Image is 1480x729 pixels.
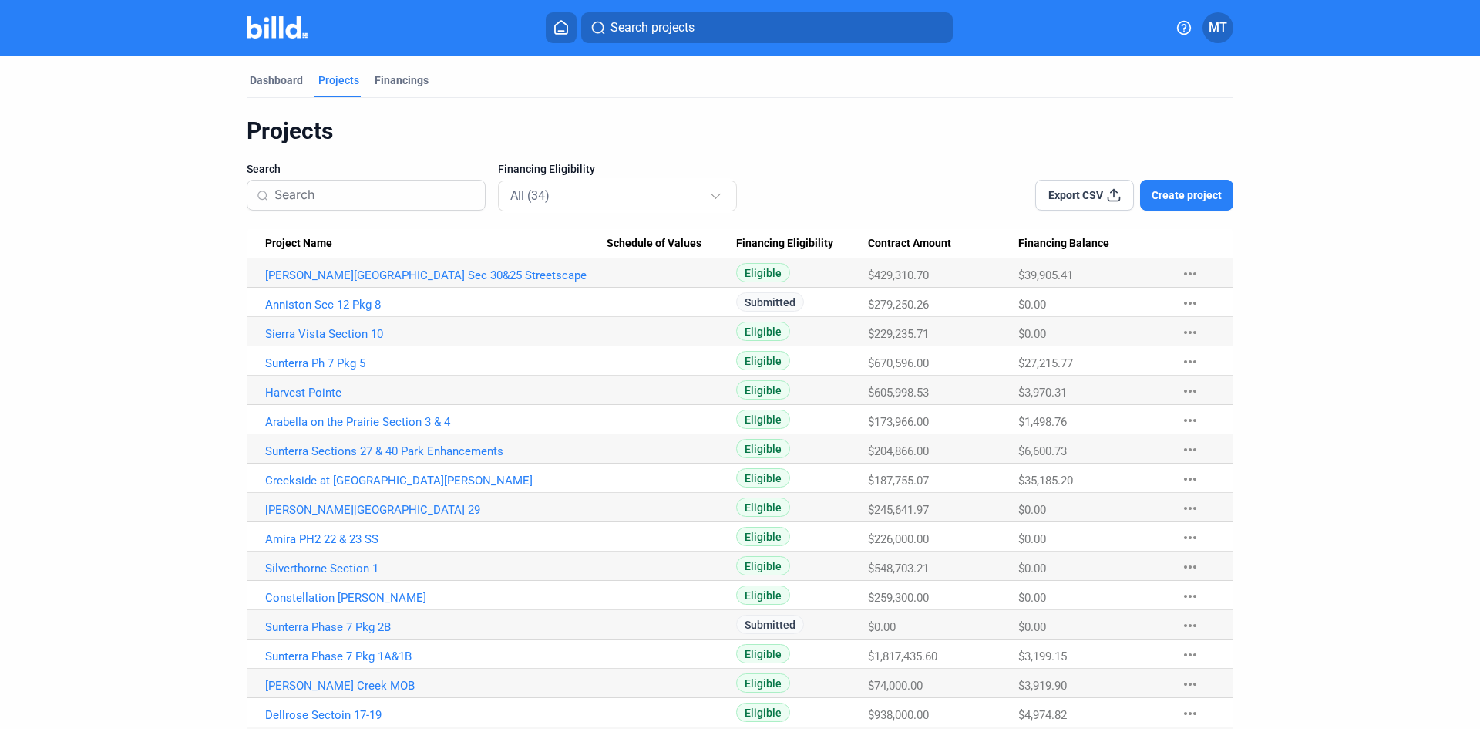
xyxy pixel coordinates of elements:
a: Anniston Sec 12 Pkg 8 [265,298,607,312]
mat-icon: more_horiz [1181,499,1199,518]
mat-icon: more_horiz [1181,675,1199,694]
a: Sunterra Phase 7 Pkg 1A&1B [265,650,607,663]
span: Search [247,161,281,177]
mat-icon: more_horiz [1181,558,1199,576]
span: $173,966.00 [868,415,929,429]
span: Financing Eligibility [498,161,595,177]
span: Eligible [736,527,790,546]
span: $548,703.21 [868,562,929,575]
a: [PERSON_NAME] Creek MOB [265,679,607,693]
a: Constellation [PERSON_NAME] [265,591,607,605]
span: Eligible [736,498,790,517]
span: $27,215.77 [1018,356,1073,370]
a: [PERSON_NAME][GEOGRAPHIC_DATA] 29 [265,503,607,517]
button: Create project [1140,180,1233,211]
span: $0.00 [1018,298,1046,312]
a: Arabella on the Prairie Section 3 & 4 [265,415,607,429]
span: Eligible [736,380,790,400]
mat-icon: more_horiz [1181,440,1199,459]
span: $229,235.71 [868,327,929,341]
span: Financing Eligibility [736,237,833,251]
span: MT [1209,19,1227,37]
a: Sunterra Sections 27 & 40 Park Enhancements [265,444,607,458]
span: Submitted [736,292,804,312]
span: Eligible [736,322,790,341]
a: [PERSON_NAME][GEOGRAPHIC_DATA] Sec 30&25 Streetscape [265,268,607,282]
mat-icon: more_horiz [1181,587,1199,606]
span: $0.00 [1018,562,1046,575]
a: Creekside at [GEOGRAPHIC_DATA][PERSON_NAME] [265,474,607,488]
span: $670,596.00 [868,356,929,370]
img: Billd Company Logo [247,16,308,39]
span: $204,866.00 [868,444,929,458]
span: $1,817,435.60 [868,650,937,663]
span: $4,974.82 [1018,708,1067,722]
input: Search [274,179,476,211]
span: Eligible [736,556,790,575]
span: $0.00 [1018,503,1046,517]
div: Financing Eligibility [736,237,867,251]
mat-icon: more_horiz [1181,528,1199,547]
a: Harvest Pointe [265,386,607,400]
div: Schedule of Values [607,237,737,251]
span: $187,755.07 [868,474,929,488]
span: Submitted [736,615,804,634]
span: $3,919.90 [1018,679,1067,693]
span: $0.00 [868,620,896,634]
mat-icon: more_horiz [1181,616,1199,635]
div: Dashboard [250,73,303,88]
div: Projects [247,116,1233,146]
span: Eligible [736,703,790,722]
span: $0.00 [1018,532,1046,546]
span: Eligible [736,468,790,488]
span: $226,000.00 [868,532,929,546]
a: Dellrose Sectoin 17-19 [265,708,607,722]
span: Eligible [736,263,790,282]
span: Contract Amount [868,237,951,251]
span: $259,300.00 [868,591,929,605]
span: $429,310.70 [868,268,929,282]
span: Financing Balance [1018,237,1109,251]
span: Create project [1152,187,1222,203]
mat-icon: more_horiz [1181,353,1199,371]
span: Eligible [736,586,790,605]
button: Export CSV [1035,180,1134,211]
mat-icon: more_horiz [1181,704,1199,723]
mat-icon: more_horiz [1181,294,1199,312]
mat-icon: more_horiz [1181,382,1199,400]
a: Amira PH2 22 & 23 SS [265,532,607,546]
span: $938,000.00 [868,708,929,722]
span: $39,905.41 [1018,268,1073,282]
span: Eligible [736,439,790,458]
span: $35,185.20 [1018,474,1073,488]
span: $605,998.53 [868,386,929,400]
span: $0.00 [1018,327,1046,341]
span: Schedule of Values [607,237,701,251]
mat-icon: more_horiz [1181,470,1199,488]
span: Eligible [736,673,790,693]
div: Contract Amount [868,237,1018,251]
a: Sunterra Ph 7 Pkg 5 [265,356,607,370]
a: Sierra Vista Section 10 [265,327,607,341]
a: Silverthorne Section 1 [265,562,607,575]
span: $245,641.97 [868,503,929,517]
div: Financings [375,73,429,88]
span: Export CSV [1048,187,1103,203]
mat-icon: more_horiz [1181,323,1199,342]
span: $1,498.76 [1018,415,1067,429]
mat-select-trigger: All (34) [510,188,550,203]
button: MT [1202,12,1233,43]
span: Eligible [736,644,790,663]
span: Eligible [736,410,790,429]
div: Project Name [265,237,607,251]
span: Project Name [265,237,332,251]
span: $3,970.31 [1018,386,1067,400]
mat-icon: more_horiz [1181,265,1199,283]
mat-icon: more_horiz [1181,411,1199,430]
span: $0.00 [1018,620,1046,634]
span: Search projects [610,19,695,37]
div: Projects [318,73,359,88]
span: Eligible [736,351,790,370]
div: Financing Balance [1018,237,1165,251]
span: $279,250.26 [868,298,929,312]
